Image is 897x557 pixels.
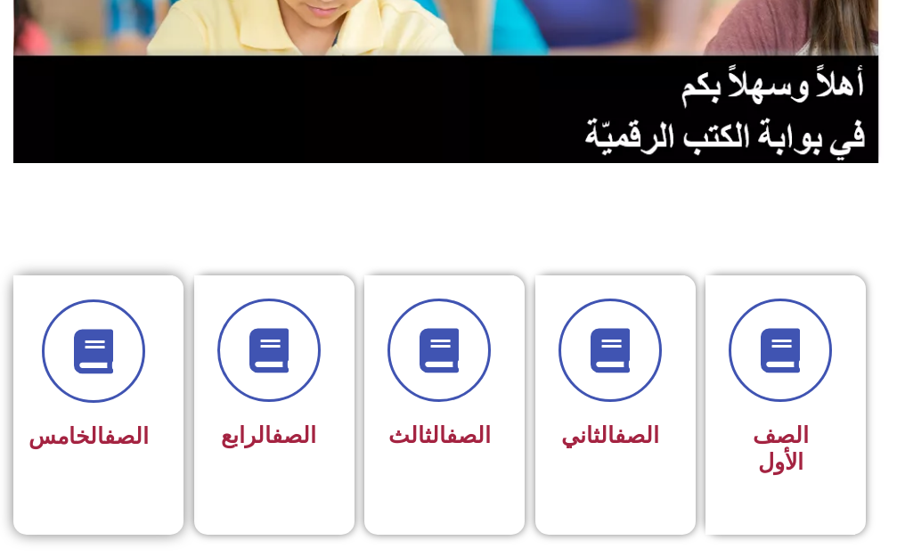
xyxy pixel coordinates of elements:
span: الثاني [561,422,659,448]
a: الصف [104,423,149,449]
span: الثالث [388,422,491,448]
span: الصف الأول [753,422,809,475]
a: الصف [615,422,659,448]
a: الصف [446,422,491,448]
span: الخامس [29,423,149,449]
a: الصف [272,422,316,448]
span: الرابع [221,422,316,448]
